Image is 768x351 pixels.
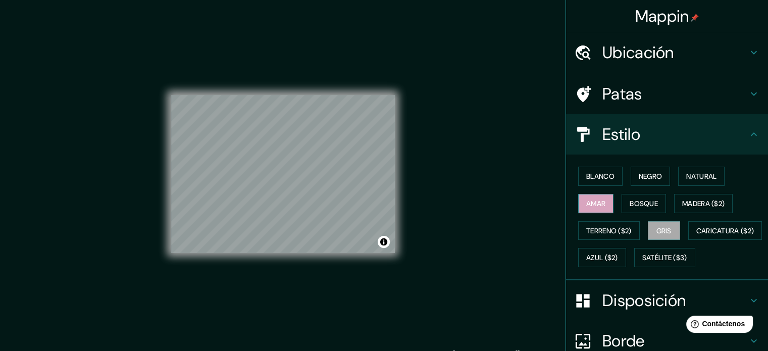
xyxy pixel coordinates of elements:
button: Activar o desactivar atribución [378,236,390,248]
font: Patas [602,83,642,105]
div: Disposición [566,280,768,321]
button: Satélite ($3) [634,248,695,267]
div: Estilo [566,114,768,155]
button: Caricatura ($2) [688,221,762,240]
font: Azul ($2) [586,254,618,263]
font: Mappin [635,6,689,27]
font: Bosque [630,199,658,208]
font: Natural [686,172,716,181]
font: Disposición [602,290,686,311]
canvas: Mapa [171,95,395,253]
button: Natural [678,167,725,186]
button: Blanco [578,167,623,186]
font: Satélite ($3) [642,254,687,263]
font: Blanco [586,172,615,181]
font: Caricatura ($2) [696,226,754,235]
button: Terreno ($2) [578,221,640,240]
img: pin-icon.png [691,14,699,22]
font: Gris [656,226,672,235]
font: Estilo [602,124,640,145]
font: Ubicación [602,42,674,63]
iframe: Lanzador de widgets de ayuda [678,312,757,340]
font: Terreno ($2) [586,226,632,235]
button: Madera ($2) [674,194,733,213]
button: Azul ($2) [578,248,626,267]
button: Amar [578,194,613,213]
button: Bosque [622,194,666,213]
div: Patas [566,74,768,114]
font: Amar [586,199,605,208]
button: Negro [631,167,671,186]
div: Ubicación [566,32,768,73]
font: Negro [639,172,662,181]
font: Madera ($2) [682,199,725,208]
button: Gris [648,221,680,240]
